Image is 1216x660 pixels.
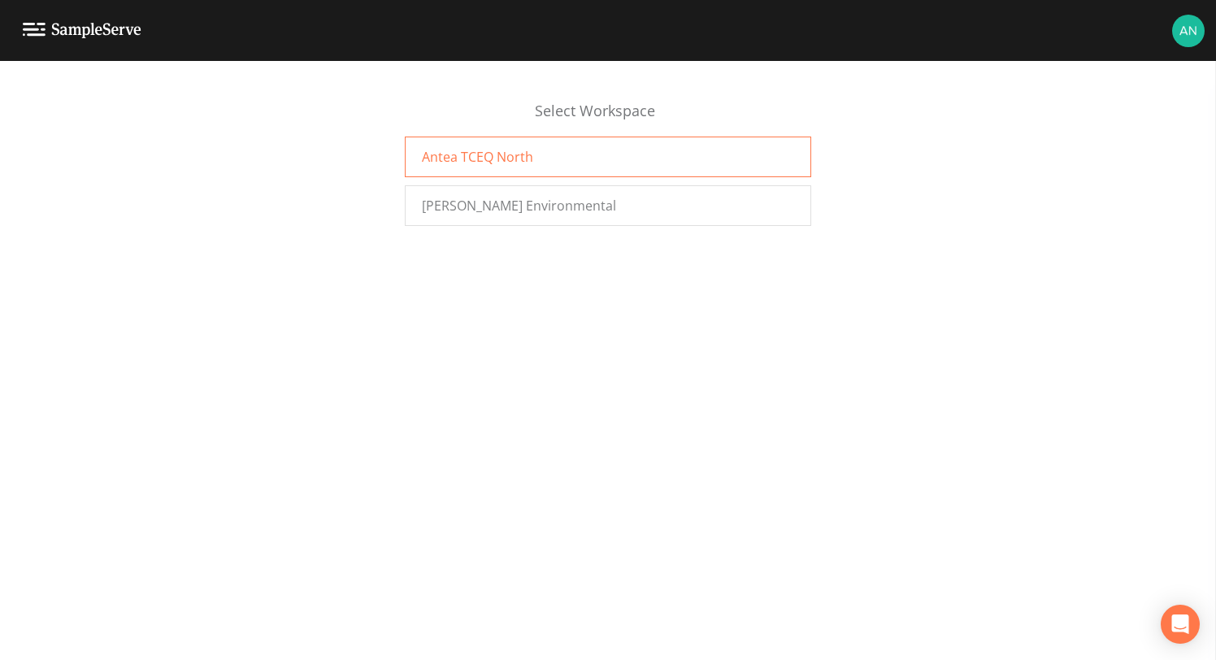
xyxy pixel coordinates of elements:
a: [PERSON_NAME] Environmental [405,185,811,226]
img: c76c074581486bce1c0cbc9e29643337 [1172,15,1205,47]
div: Open Intercom Messenger [1161,605,1200,644]
span: Antea TCEQ North [422,147,533,167]
img: logo [23,23,141,38]
span: [PERSON_NAME] Environmental [422,196,616,215]
a: Antea TCEQ North [405,137,811,177]
div: Select Workspace [405,100,811,137]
